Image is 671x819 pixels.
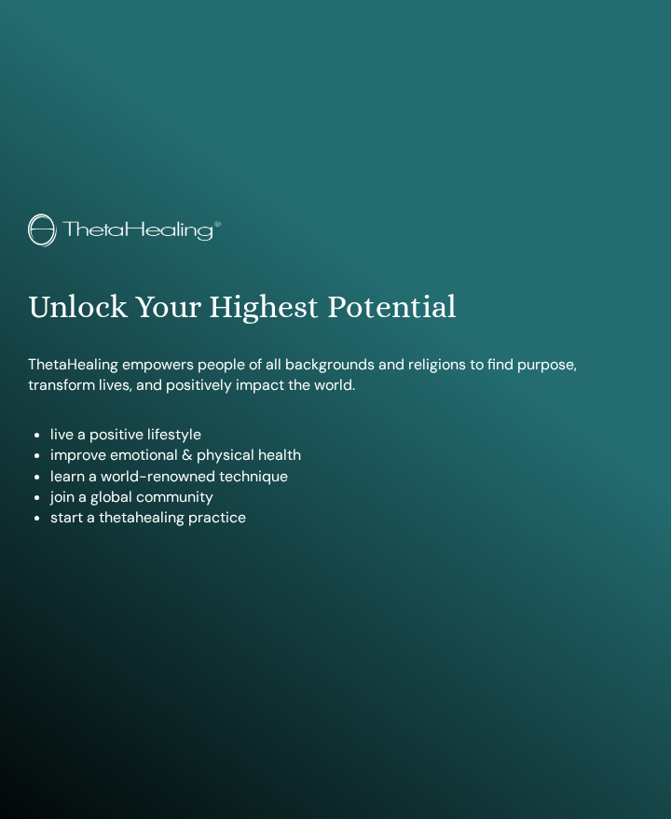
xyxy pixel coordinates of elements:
li: live a positive lifestyle [50,424,643,445]
li: start a thetahealing practice [50,507,643,528]
li: learn a world-renowned technique [50,466,643,487]
li: improve emotional & physical health [50,445,643,465]
p: ThetaHealing empowers people of all backgrounds and religions to find purpose, transform lives, a... [28,354,643,396]
h1: Unlock Your Highest Potential [28,288,643,326]
li: join a global community [50,487,643,507]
